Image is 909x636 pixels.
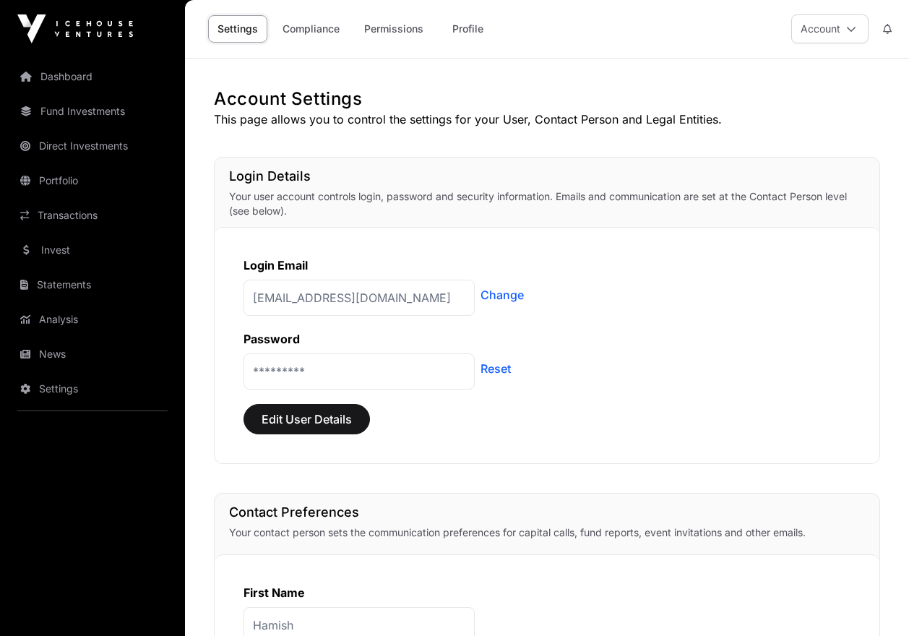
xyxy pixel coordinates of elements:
[837,567,909,636] iframe: Chat Widget
[481,360,511,377] a: Reset
[12,338,173,370] a: News
[214,87,880,111] h1: Account Settings
[12,165,173,197] a: Portfolio
[12,234,173,266] a: Invest
[244,404,370,434] button: Edit User Details
[273,15,349,43] a: Compliance
[229,525,865,540] p: Your contact person sets the communication preferences for capital calls, fund reports, event inv...
[244,258,308,272] label: Login Email
[12,95,173,127] a: Fund Investments
[791,14,869,43] button: Account
[17,14,133,43] img: Icehouse Ventures Logo
[244,332,300,346] label: Password
[12,130,173,162] a: Direct Investments
[229,502,865,523] h1: Contact Preferences
[12,373,173,405] a: Settings
[439,15,496,43] a: Profile
[12,199,173,231] a: Transactions
[12,61,173,93] a: Dashboard
[244,585,305,600] label: First Name
[229,166,865,186] h1: Login Details
[355,15,433,43] a: Permissions
[12,304,173,335] a: Analysis
[12,269,173,301] a: Statements
[229,189,865,218] p: Your user account controls login, password and security information. Emails and communication are...
[481,286,524,304] a: Change
[244,280,475,316] p: [EMAIL_ADDRESS][DOMAIN_NAME]
[262,411,352,428] span: Edit User Details
[208,15,267,43] a: Settings
[214,111,880,128] p: This page allows you to control the settings for your User, Contact Person and Legal Entities.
